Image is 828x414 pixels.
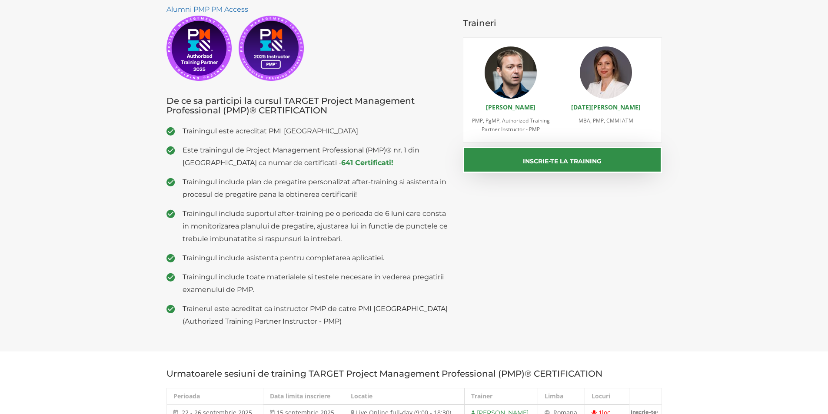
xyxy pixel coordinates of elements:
[183,176,450,201] span: Trainingul include plan de pregatire personalizat after-training si asistenta in procesul de preg...
[585,388,629,405] th: Locuri
[472,117,550,133] span: PMP, PgMP, Authorized Training Partner Instructor - PMP
[183,302,450,328] span: Trainerul este acreditat ca instructor PMP de catre PMI [GEOGRAPHIC_DATA] (Authorized Training Pa...
[183,144,450,169] span: Este trainingul de Project Management Professional (PMP)® nr. 1 din [GEOGRAPHIC_DATA] ca numar de...
[166,388,263,405] th: Perioada
[465,388,538,405] th: Trainer
[579,117,633,124] span: MBA, PMP, CMMI ATM
[538,388,585,405] th: Limba
[463,18,662,28] h3: Traineri
[263,388,344,405] th: Data limita inscriere
[183,125,450,137] span: Trainingul este acreditat PMI [GEOGRAPHIC_DATA]
[341,159,393,167] a: 641 Certificati!
[183,252,450,264] span: Trainingul include asistenta pentru completarea aplicatiei.
[344,388,465,405] th: Locatie
[183,207,450,245] span: Trainingul include suportul after-training pe o perioada de 6 luni care consta in monitorizarea p...
[486,103,535,111] a: [PERSON_NAME]
[571,103,641,111] a: [DATE][PERSON_NAME]
[166,96,450,115] h3: De ce sa participi la cursul TARGET Project Management Professional (PMP)® CERTIFICATION
[166,5,248,13] a: Alumni PMP PM Access
[166,369,662,378] h3: Urmatoarele sesiuni de training TARGET Project Management Professional (PMP)® CERTIFICATION
[463,147,662,173] button: Inscrie-te la training
[183,271,450,296] span: Trainingul include toate materialele si testele necesare in vederea pregatirii examenului de PMP.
